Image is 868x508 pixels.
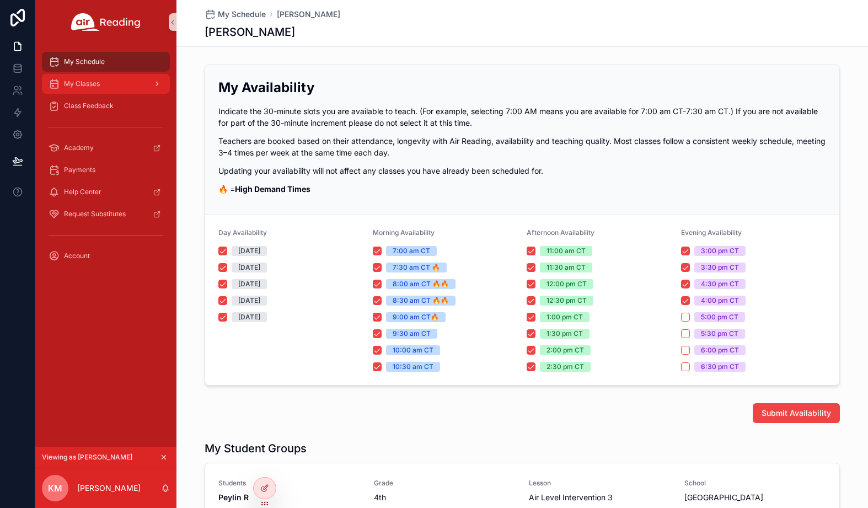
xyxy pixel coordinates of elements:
[753,403,840,423] button: Submit Availability
[218,135,826,158] p: Teachers are booked based on their attendance, longevity with Air Reading, availability and teach...
[64,165,95,174] span: Payments
[393,263,440,272] div: 7:30 am CT 🔥
[681,228,742,237] span: Evening Availability
[546,296,587,306] div: 12:30 pm CT
[218,9,266,20] span: My Schedule
[701,263,739,272] div: 3:30 pm CT
[684,492,827,503] span: [GEOGRAPHIC_DATA]
[218,493,249,502] strong: Peylin R
[42,182,170,202] a: Help Center
[42,453,132,462] span: Viewing as [PERSON_NAME]
[393,296,449,306] div: 8:30 am CT 🔥🔥
[42,138,170,158] a: Academy
[218,78,826,97] h2: My Availability
[529,479,671,488] span: Lesson
[42,204,170,224] a: Request Substitutes
[71,13,141,31] img: App logo
[277,9,340,20] a: [PERSON_NAME]
[64,57,105,66] span: My Schedule
[393,312,439,322] div: 9:00 am CT🔥
[238,279,260,289] div: [DATE]
[546,312,583,322] div: 1:00 pm CT
[218,228,267,237] span: Day Availability
[218,479,361,488] span: Students
[393,329,431,339] div: 9:30 am CT
[64,188,101,196] span: Help Center
[393,246,430,256] div: 7:00 am CT
[546,246,586,256] div: 11:00 am CT
[546,263,586,272] div: 11:30 am CT
[546,345,584,355] div: 2:00 pm CT
[393,279,449,289] div: 8:00 am CT 🔥🔥
[42,160,170,180] a: Payments
[64,101,114,110] span: Class Feedback
[238,312,260,322] div: [DATE]
[218,105,826,129] p: Indicate the 30-minute slots you are available to teach. (For example, selecting 7:00 AM means yo...
[701,329,738,339] div: 5:30 pm CT
[373,228,435,237] span: Morning Availability
[238,296,260,306] div: [DATE]
[701,312,738,322] div: 5:00 pm CT
[205,9,266,20] a: My Schedule
[64,143,94,152] span: Academy
[64,210,126,218] span: Request Substitutes
[527,228,594,237] span: Afternoon Availability
[701,279,739,289] div: 4:30 pm CT
[701,362,739,372] div: 6:30 pm CT
[48,482,62,495] span: KM
[762,408,831,419] span: Submit Availability
[701,296,739,306] div: 4:00 pm CT
[64,79,100,88] span: My Classes
[393,345,433,355] div: 10:00 am CT
[238,246,260,256] div: [DATE]
[205,24,295,40] h1: [PERSON_NAME]
[64,252,90,260] span: Account
[529,492,671,503] span: Air Level Intervention 3
[238,263,260,272] div: [DATE]
[546,329,583,339] div: 1:30 pm CT
[393,362,433,372] div: 10:30 am CT
[42,246,170,266] a: Account
[35,44,176,280] div: scrollable content
[546,362,584,372] div: 2:30 pm CT
[42,96,170,116] a: Class Feedback
[42,52,170,72] a: My Schedule
[701,246,739,256] div: 3:00 pm CT
[218,165,826,177] p: Updating your availability will not affect any classes you have already been scheduled for.
[205,441,307,456] h1: My Student Groups
[42,74,170,94] a: My Classes
[77,483,141,494] p: [PERSON_NAME]
[374,492,516,503] span: 4th
[684,479,827,488] span: School
[546,279,587,289] div: 12:00 pm CT
[235,184,310,194] strong: High Demand Times
[218,183,826,195] p: 🔥 =
[701,345,739,355] div: 6:00 pm CT
[374,479,516,488] span: Grade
